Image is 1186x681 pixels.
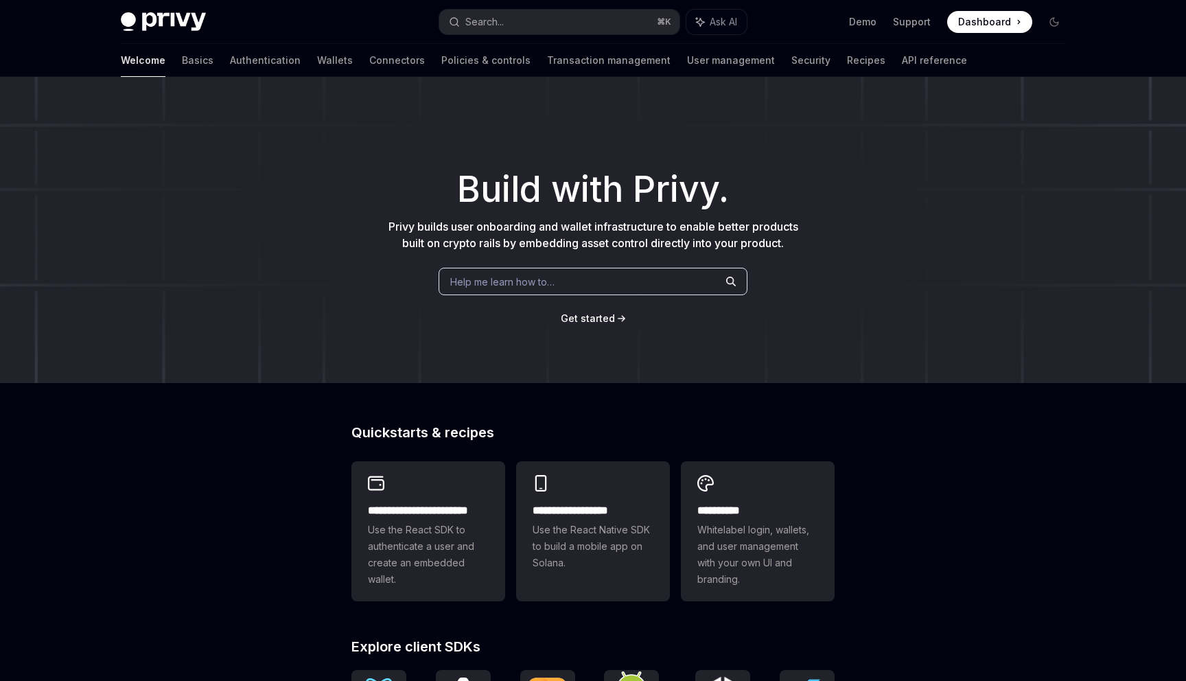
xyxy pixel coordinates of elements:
[657,16,671,27] span: ⌘ K
[516,461,670,601] a: **** **** **** ***Use the React Native SDK to build a mobile app on Solana.
[561,312,615,325] a: Get started
[351,426,494,439] span: Quickstarts & recipes
[847,44,885,77] a: Recipes
[947,11,1032,33] a: Dashboard
[697,522,818,588] span: Whitelabel login, wallets, and user management with your own UI and branding.
[686,10,747,34] button: Ask AI
[457,177,729,202] span: Build with Privy.
[121,44,165,77] a: Welcome
[849,15,876,29] a: Demo
[958,15,1011,29] span: Dashboard
[121,12,206,32] img: dark logo
[710,15,737,29] span: Ask AI
[902,44,967,77] a: API reference
[317,44,353,77] a: Wallets
[893,15,931,29] a: Support
[439,10,679,34] button: Search...⌘K
[441,44,531,77] a: Policies & controls
[368,522,489,588] span: Use the React SDK to authenticate a user and create an embedded wallet.
[465,14,504,30] div: Search...
[1043,11,1065,33] button: Toggle dark mode
[351,640,480,654] span: Explore client SDKs
[561,312,615,324] span: Get started
[687,44,775,77] a: User management
[791,44,830,77] a: Security
[182,44,213,77] a: Basics
[388,220,798,250] span: Privy builds user onboarding and wallet infrastructure to enable better products built on crypto ...
[369,44,425,77] a: Connectors
[533,522,653,571] span: Use the React Native SDK to build a mobile app on Solana.
[230,44,301,77] a: Authentication
[547,44,671,77] a: Transaction management
[681,461,835,601] a: **** *****Whitelabel login, wallets, and user management with your own UI and branding.
[450,275,555,289] span: Help me learn how to…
